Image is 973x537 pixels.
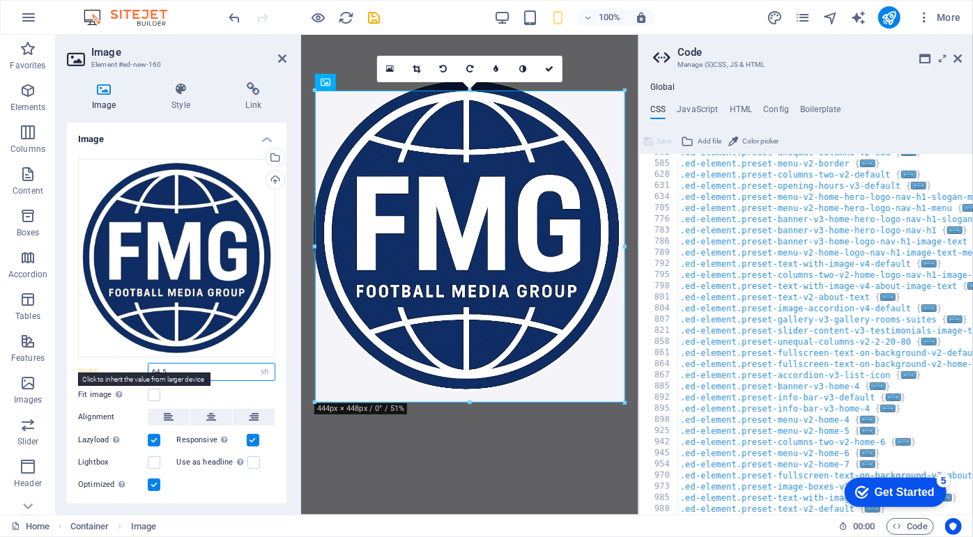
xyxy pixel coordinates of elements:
a: Click to cancel selection. Double-click to open Pages [11,518,49,535]
h2: Code [677,46,962,59]
div: 821 [640,325,679,336]
div: 954 [640,459,679,470]
div: Get Started [43,15,102,28]
p: Images [14,394,43,405]
p: Elements [10,102,46,113]
p: Content [13,185,43,196]
button: More [912,6,967,29]
button: Color picker [726,133,781,150]
span: More [917,10,961,24]
div: 985 [640,492,679,504]
h2: Image [91,46,286,59]
a: Rotate right 90° [457,56,483,82]
span: ... [860,159,875,167]
a: Select files from the file manager, stock photos, or upload file(s) [377,56,404,82]
h4: Image [67,82,146,111]
label: Use as headline [177,454,247,471]
span: ... [871,382,886,390]
a: Blur [483,56,510,82]
button: undo [227,9,243,26]
div: 867 [640,370,679,381]
i: Save (Ctrl+S) [367,10,383,26]
span: ... [911,182,926,189]
div: 988 [640,504,679,515]
mark: Click to inherit the value from larger device [78,373,210,386]
label: Responsive [177,432,247,449]
span: Click to select. Double-click to edit [70,518,109,535]
span: ... [860,460,875,468]
span: ... [947,316,963,323]
a: Confirm ( ⌘ ⏎ ) [536,56,562,82]
p: Columns [10,143,45,155]
i: Navigator [822,10,838,26]
label: Alignment [78,409,148,426]
div: image-vz0S6fFliTGURnVWB79Hbw.png [78,159,275,357]
button: text_generator [850,9,867,26]
i: Publish [881,10,897,26]
span: ... [901,148,917,156]
button: design [767,9,783,26]
i: Reload page [339,10,355,26]
span: ... [860,427,875,435]
span: ... [937,494,952,501]
span: ... [886,394,901,401]
div: 858 [640,336,679,348]
p: Slider [17,436,39,447]
div: 895 [640,403,679,414]
span: ... [921,260,937,267]
span: ... [880,293,896,301]
h4: Boilerplate [800,104,841,120]
div: 783 [640,225,679,236]
button: Add file [679,133,723,150]
button: save [366,9,383,26]
p: Boxes [17,227,40,238]
button: pages [795,9,811,26]
span: Click to select. Double-click to edit [131,518,156,535]
div: 798 [640,281,679,292]
label: Optimized [78,476,148,493]
div: 925 [640,426,679,437]
div: 792 [640,258,679,270]
i: Undo: Change image width (Ctrl+Z) [227,10,243,26]
button: reload [338,9,355,26]
a: Crop mode [404,56,430,82]
h4: Style [146,82,220,111]
h4: Global [650,82,675,93]
div: 861 [640,348,679,359]
div: Get Started 5 items remaining, 0% complete [13,7,114,36]
p: Accordion [8,269,47,280]
h4: Config [763,104,789,120]
img: Editor Logo [80,9,185,26]
h4: CSS [650,104,666,120]
div: 585 [640,158,679,169]
div: 898 [640,414,679,426]
button: publish [878,6,901,29]
div: 942 [640,437,679,448]
div: 628 [640,169,679,180]
h3: Element #ed-new-160 [91,59,259,71]
label: Lightbox [78,454,148,471]
span: Code [893,518,928,535]
i: On resize automatically adjust zoom level to fit chosen device. [635,11,648,24]
h6: Session time [838,518,875,535]
h4: Image [67,123,286,148]
span: ... [901,171,917,178]
div: 5 [105,3,118,17]
div: 892 [640,392,679,403]
h4: JavaScript [677,104,718,120]
span: ... [921,338,937,345]
i: AI Writer [850,10,866,26]
h3: Manage (S)CSS, JS & HTML [677,59,934,71]
button: navigator [822,9,839,26]
div: 801 [640,292,679,303]
span: Color picker [742,133,779,150]
div: 807 [640,314,679,325]
span: 00 00 [853,518,875,535]
div: 631 [640,180,679,192]
div: 970 [640,470,679,481]
div: 804 [640,303,679,314]
div: 776 [640,214,679,225]
a: Rotate left 90° [430,56,457,82]
h6: 100% [599,9,621,26]
div: 885 [640,381,679,392]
